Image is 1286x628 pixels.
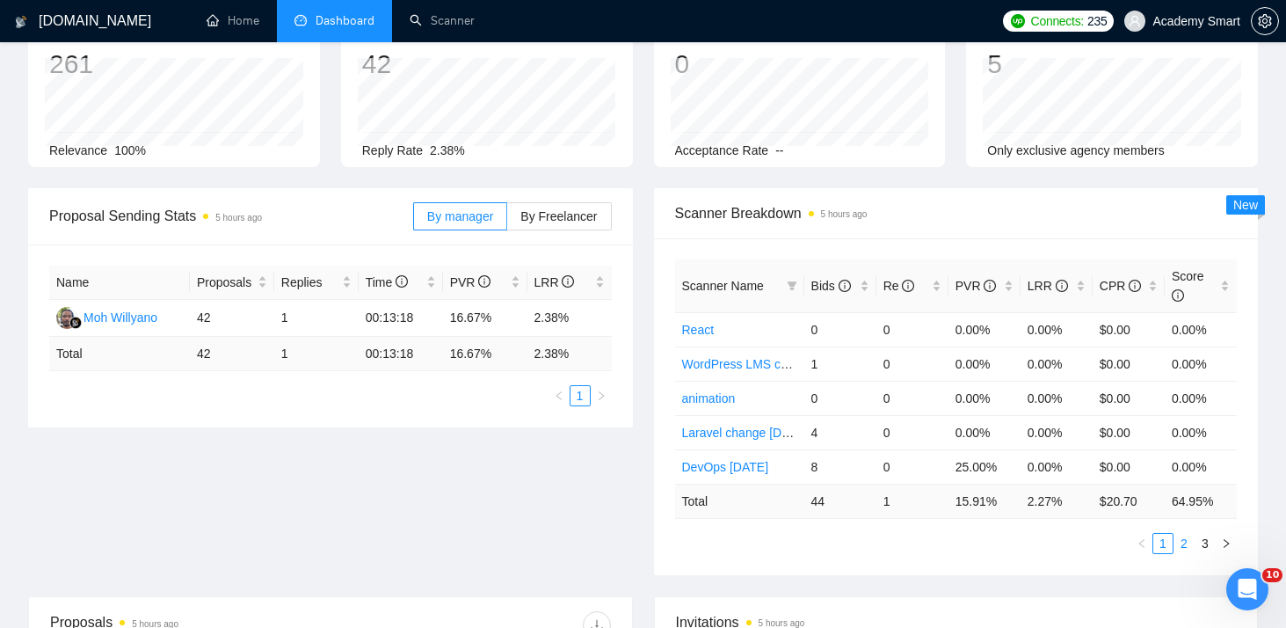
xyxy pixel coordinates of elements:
[1165,415,1237,449] td: 0.00%
[1174,534,1194,553] a: 2
[15,442,337,472] textarea: Ваше сообщение...
[591,385,612,406] li: Next Page
[1195,534,1215,553] a: 3
[775,143,783,157] span: --
[1165,312,1237,347] td: 0.00%
[190,300,274,337] td: 42
[839,280,851,292] span: info-circle
[987,47,1124,81] div: 5
[84,308,157,327] div: Moh Willyano
[675,484,804,518] td: Total
[591,385,612,406] button: right
[1251,14,1279,28] a: setting
[1216,533,1237,554] li: Next Page
[1031,11,1084,31] span: Connects:
[49,205,413,227] span: Proposal Sending Stats
[876,381,948,415] td: 0
[876,312,948,347] td: 0
[215,213,262,223] time: 5 hours ago
[85,22,238,40] p: В сети последние 15 мин
[1093,347,1165,381] td: $0.00
[1165,484,1237,518] td: 64.95 %
[1172,289,1184,302] span: info-circle
[1173,533,1195,554] li: 2
[876,484,948,518] td: 1
[85,9,120,22] h1: Dima
[804,347,876,381] td: 1
[682,357,857,371] a: WordPress LMS change [DATE]
[294,14,307,26] span: dashboard
[396,275,408,288] span: info-circle
[27,479,41,493] button: Средство выбора эмодзи
[821,209,868,219] time: 5 hours ago
[1129,15,1141,27] span: user
[804,484,876,518] td: 44
[804,381,876,415] td: 0
[1153,534,1173,553] a: 1
[1093,312,1165,347] td: $0.00
[1028,279,1068,293] span: LRR
[1056,280,1068,292] span: info-circle
[50,10,78,38] img: Profile image for Dima
[1100,279,1141,293] span: CPR
[200,262,338,301] div: зрозуміла,дякую
[682,460,769,474] a: DevOps [DATE]
[984,280,996,292] span: info-circle
[275,7,309,40] button: Главная
[682,391,736,405] a: animation
[876,415,948,449] td: 0
[787,281,797,291] span: filter
[49,143,107,157] span: Relevance
[14,315,288,456] div: Будь ласка 🙏Сподіваюся, що доступи до аккаунту "віддадуть" вам якомога скоріше 😥Будь ласка, дайте...
[316,13,374,28] span: Dashboard
[811,279,851,293] span: Bids
[876,449,948,484] td: 0
[1221,538,1232,549] span: right
[14,106,338,262] div: Dima говорит…
[675,202,1238,224] span: Scanner Breakdown
[69,317,82,329] img: gigradar-bm.png
[1172,269,1204,303] span: Score
[430,143,465,157] span: 2.38%
[359,300,443,337] td: 00:13:18
[682,323,715,337] a: React
[948,312,1021,347] td: 0.00%
[804,312,876,347] td: 0
[1021,347,1093,381] td: 0.00%
[1129,280,1141,292] span: info-circle
[443,337,527,371] td: 16.67 %
[1021,449,1093,484] td: 0.00%
[1195,533,1216,554] li: 3
[570,386,590,405] a: 1
[28,325,274,446] div: Будь ласка 🙏 Сподіваюся, що доступи до аккаунту "віддадуть" вам якомога скоріше 😥 Будь ласка, дай...
[804,415,876,449] td: 4
[274,266,359,300] th: Replies
[214,273,323,290] div: зрозуміла,дякую
[49,266,190,300] th: Name
[1252,14,1278,28] span: setting
[883,279,915,293] span: Re
[534,275,575,289] span: LRR
[902,280,914,292] span: info-circle
[450,275,491,289] span: PVR
[478,275,490,288] span: info-circle
[1131,533,1152,554] li: Previous Page
[28,117,274,237] div: Не впевнений, насправді, так як блок є по овнеру і там різні бувають ситуації з бідингом. Але я б...
[1165,449,1237,484] td: 0.00%
[527,337,612,371] td: 2.38 %
[274,337,359,371] td: 1
[28,42,274,94] div: Хмм, ось тут треба дивитися, скоріше за все - так, але звісно ж що з фрілансерів, які доступні за...
[876,347,948,381] td: 0
[948,415,1021,449] td: 0.00%
[1093,381,1165,415] td: $0.00
[362,143,423,157] span: Reply Rate
[49,337,190,371] td: Total
[554,391,564,401] span: left
[682,426,809,440] a: Laravel change [DATE]
[527,300,612,337] td: 2.38%
[1165,381,1237,415] td: 0.00%
[562,275,574,288] span: info-circle
[55,479,69,493] button: Средство выбора GIF-файла
[783,273,801,299] span: filter
[56,310,157,324] a: MWMoh Willyano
